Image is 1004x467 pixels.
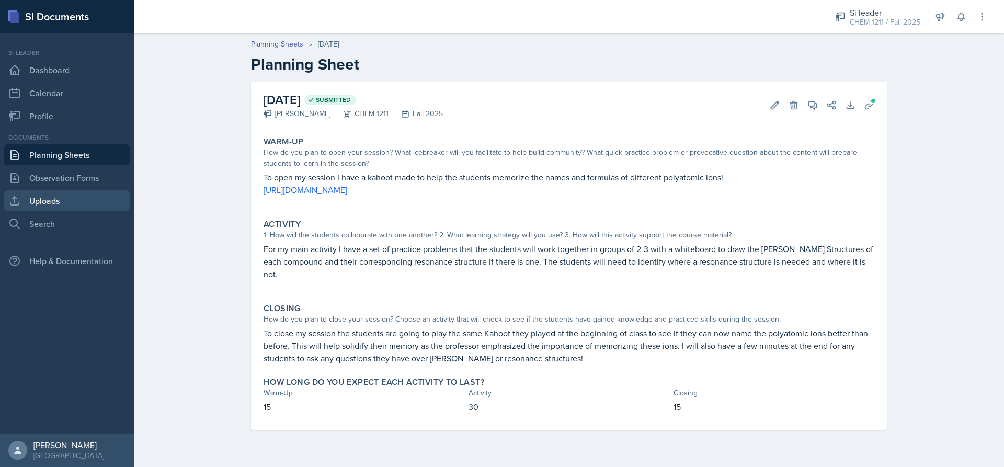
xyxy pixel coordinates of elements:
p: 15 [674,401,874,413]
a: Observation Forms [4,167,130,188]
div: Documents [4,133,130,142]
h2: Planning Sheet [251,55,887,74]
a: Calendar [4,83,130,104]
div: How do you plan to open your session? What icebreaker will you facilitate to help build community... [264,147,874,169]
label: Activity [264,219,301,230]
div: [PERSON_NAME] [33,440,104,450]
div: Help & Documentation [4,250,130,271]
a: Dashboard [4,60,130,81]
a: Profile [4,106,130,127]
div: Activity [469,388,669,398]
a: Planning Sheets [4,144,130,165]
div: Warm-Up [264,388,464,398]
div: How do you plan to close your session? Choose an activity that will check to see if the students ... [264,314,874,325]
div: [GEOGRAPHIC_DATA] [33,450,104,461]
div: [PERSON_NAME] [264,108,330,119]
label: How long do you expect each activity to last? [264,377,484,388]
h2: [DATE] [264,90,443,109]
div: 1. How will the students collaborate with one another? 2. What learning strategy will you use? 3.... [264,230,874,241]
div: Closing [674,388,874,398]
p: 15 [264,401,464,413]
a: Planning Sheets [251,39,303,50]
div: CHEM 1211 [330,108,389,119]
p: To open my session I have a kahoot made to help the students memorize the names and formulas of d... [264,171,874,184]
a: Search [4,213,130,234]
a: [URL][DOMAIN_NAME] [264,184,347,196]
p: 30 [469,401,669,413]
div: CHEM 1211 / Fall 2025 [850,17,920,28]
a: Uploads [4,190,130,211]
div: Si leader [4,48,130,58]
label: Closing [264,303,301,314]
div: Fall 2025 [389,108,443,119]
p: To close my session the students are going to play the same Kahoot they played at the beginning o... [264,327,874,365]
label: Warm-Up [264,136,304,147]
div: Si leader [850,6,920,19]
p: For my main activity I have a set of practice problems that the students will work together in gr... [264,243,874,280]
div: [DATE] [318,39,339,50]
span: Submitted [316,96,351,104]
